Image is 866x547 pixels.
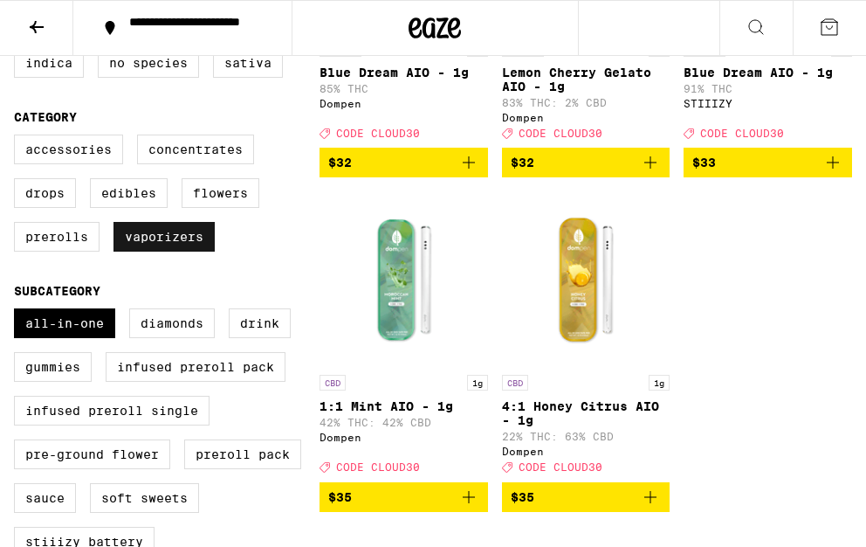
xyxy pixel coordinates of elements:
label: Indica [14,48,84,78]
span: $32 [328,156,352,170]
div: STIIIZY [684,98,852,109]
span: $33 [692,156,716,170]
label: Drink [229,308,291,338]
p: CBD [502,375,528,391]
label: Prerolls [14,222,100,252]
div: Dompen [320,432,488,443]
img: Dompen - 1:1 Mint AIO - 1g [320,191,488,366]
span: CODE CLOUD30 [519,462,602,474]
p: 85% THC [320,83,488,94]
legend: Category [14,110,77,124]
p: 83% THC: 2% CBD [502,97,670,108]
button: Add to bag [684,148,852,177]
span: CODE CLOUD30 [519,128,602,139]
label: Edibles [90,178,168,208]
p: 42% THC: 42% CBD [320,417,488,428]
span: $32 [511,156,534,170]
p: 4:1 Honey Citrus AIO - 1g [502,399,670,427]
p: CBD [320,375,346,391]
label: All-In-One [14,308,115,338]
p: Blue Dream AIO - 1g [684,66,852,80]
a: Open page for 4:1 Honey Citrus AIO - 1g from Dompen [502,191,670,481]
label: Preroll Pack [184,440,301,469]
span: CODE CLOUD30 [336,462,420,474]
p: 1g [467,375,488,391]
span: CODE CLOUD30 [336,128,420,139]
label: Pre-ground Flower [14,440,170,469]
button: Add to bag [502,148,670,177]
label: Drops [14,178,76,208]
div: Dompen [320,98,488,109]
p: 1g [649,375,670,391]
span: Hi. Need any help? [10,12,126,26]
p: Blue Dream AIO - 1g [320,66,488,80]
legend: Subcategory [14,284,100,298]
label: Vaporizers [113,222,215,252]
label: Soft Sweets [90,483,199,513]
p: 22% THC: 63% CBD [502,431,670,442]
p: Lemon Cherry Gelato AIO - 1g [502,66,670,93]
label: Flowers [182,178,259,208]
span: $35 [328,490,352,504]
label: Sauce [14,483,76,513]
img: Dompen - 4:1 Honey Citrus AIO - 1g [502,191,670,366]
span: $35 [511,490,534,504]
label: Concentrates [137,135,254,164]
label: Diamonds [129,308,215,338]
button: Add to bag [502,482,670,512]
p: 1:1 Mint AIO - 1g [320,399,488,413]
button: Add to bag [320,148,488,177]
p: 91% THC [684,83,852,94]
button: Add to bag [320,482,488,512]
label: No Species [98,48,199,78]
label: Accessories [14,135,123,164]
div: Dompen [502,446,670,457]
label: Infused Preroll Single [14,396,210,426]
label: Sativa [213,48,283,78]
div: Dompen [502,112,670,123]
span: CODE CLOUD30 [700,128,784,139]
label: Gummies [14,352,92,382]
label: Infused Preroll Pack [106,352,285,382]
a: Open page for 1:1 Mint AIO - 1g from Dompen [320,191,488,481]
